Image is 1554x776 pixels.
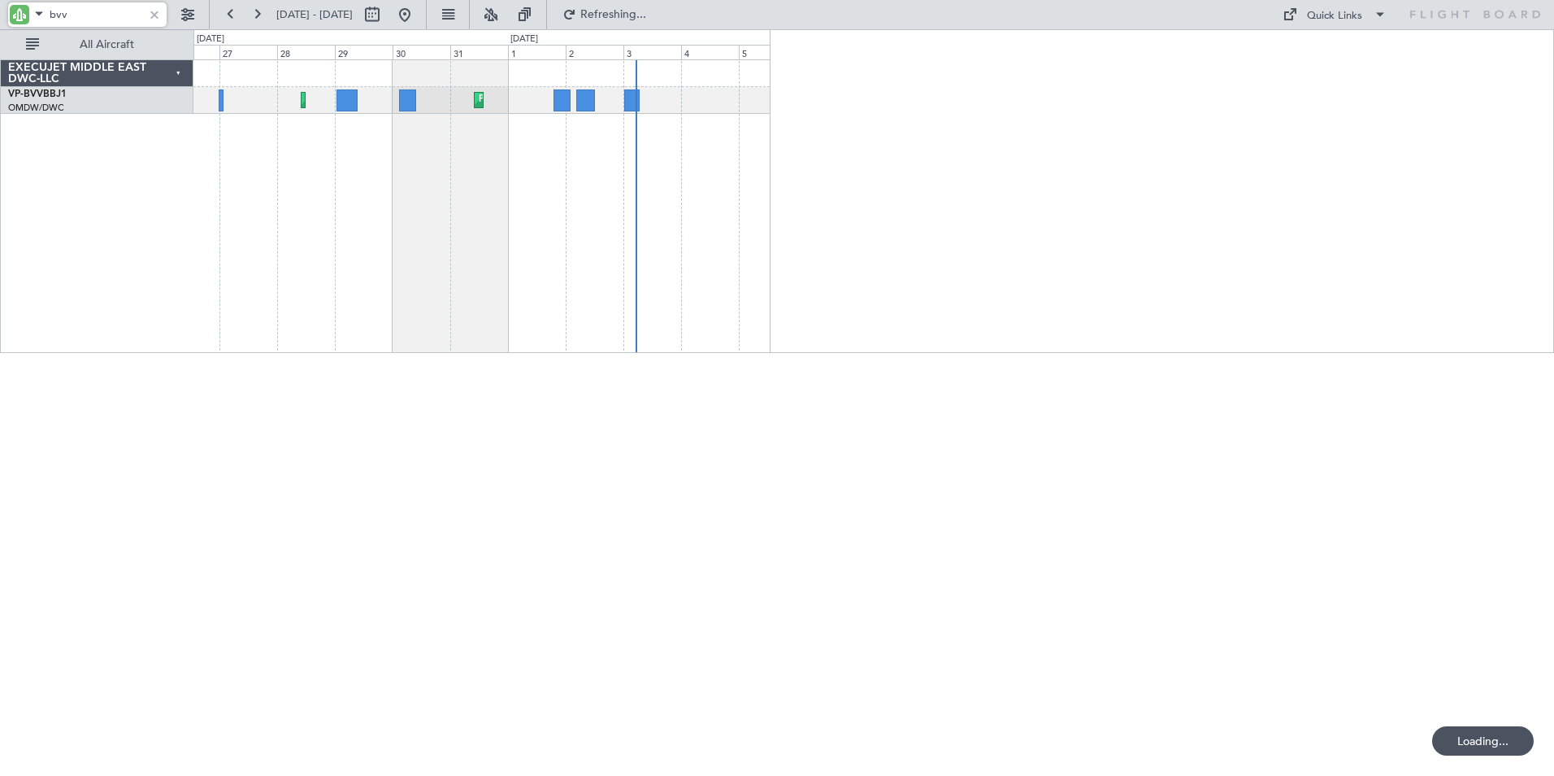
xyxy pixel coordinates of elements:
span: Refreshing... [579,9,648,20]
span: [DATE] - [DATE] [276,7,353,22]
div: [DATE] [197,33,224,46]
button: All Aircraft [18,32,176,58]
input: A/C (Reg. or Type) [50,2,143,27]
div: 2 [566,45,623,59]
div: Quick Links [1307,8,1362,24]
div: 3 [623,45,681,59]
div: 31 [450,45,508,59]
div: 5 [739,45,797,59]
div: 1 [508,45,566,59]
div: 27 [219,45,277,59]
div: [DATE] [510,33,538,46]
span: VP-BVV [8,89,43,99]
div: 28 [277,45,335,59]
button: Quick Links [1274,2,1395,28]
div: 4 [681,45,739,59]
div: 29 [335,45,393,59]
span: All Aircraft [42,39,171,50]
div: Planned Maint Dubai (Al Maktoum Intl) [479,88,639,112]
button: Refreshing... [555,2,653,28]
a: OMDW/DWC [8,102,64,114]
div: Loading... [1432,726,1534,756]
div: 30 [393,45,450,59]
a: VP-BVVBBJ1 [8,89,67,99]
